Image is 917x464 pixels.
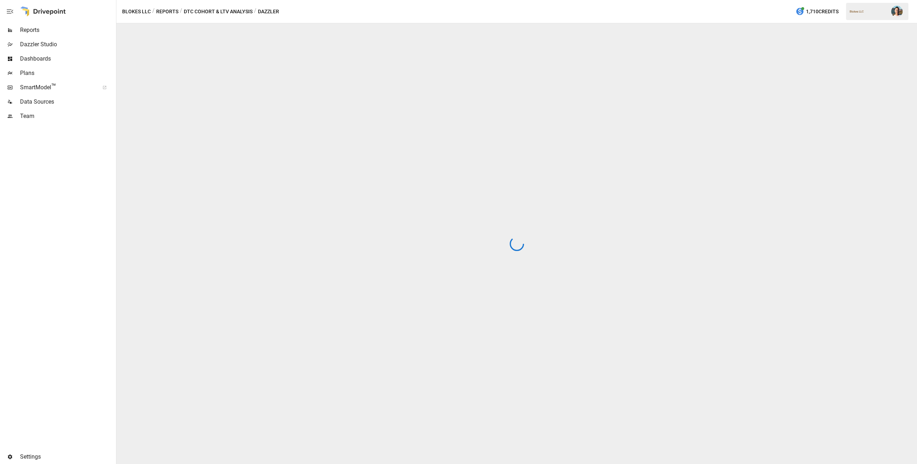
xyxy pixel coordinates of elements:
button: Blokes LLC [122,7,151,16]
span: Team [20,112,115,120]
span: SmartModel [20,83,95,92]
div: / [180,7,182,16]
div: / [152,7,155,16]
span: Dashboards [20,55,115,63]
span: ™ [51,82,56,91]
div: / [254,7,256,16]
span: Settings [20,453,115,461]
button: Reports [156,7,178,16]
span: Dazzler Studio [20,40,115,49]
span: Data Sources [20,98,115,106]
button: 1,710Credits [793,5,841,18]
span: 1,710 Credits [806,7,839,16]
button: DTC Cohort & LTV Analysis [184,7,253,16]
span: Plans [20,69,115,77]
div: Blokes LLC [850,10,887,13]
span: Reports [20,26,115,34]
